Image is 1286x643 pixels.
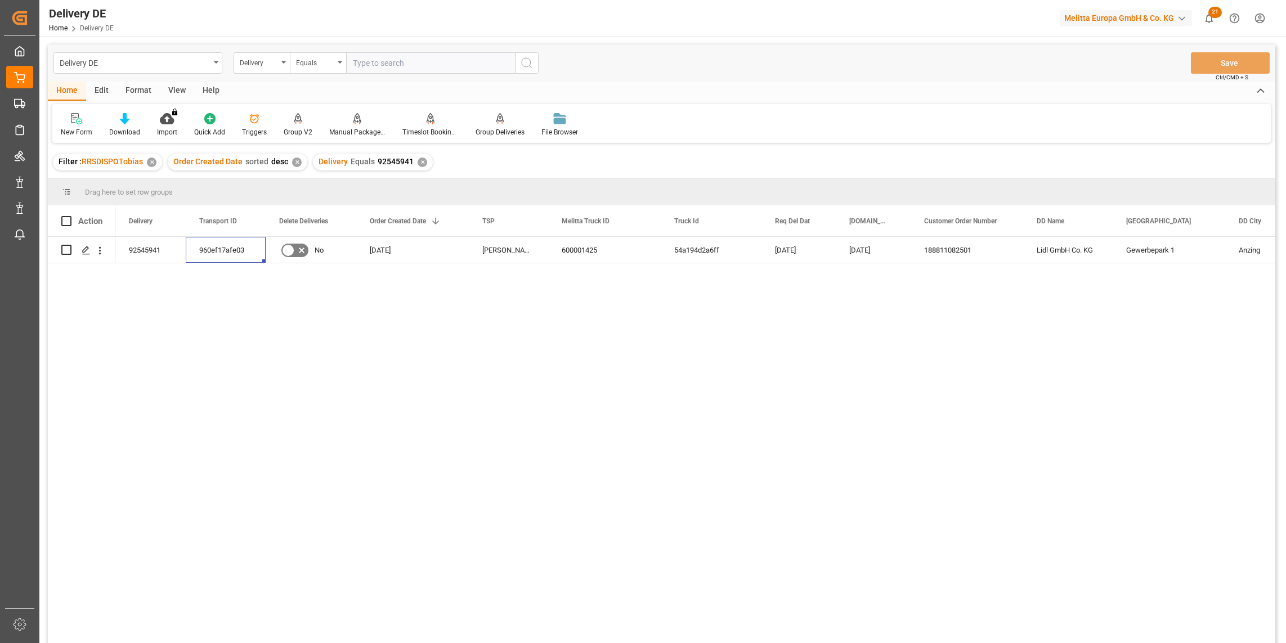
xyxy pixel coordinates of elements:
div: Quick Add [194,127,225,137]
div: Delivery DE [49,5,114,22]
div: Equals [296,55,334,68]
button: Help Center [1222,6,1247,31]
span: No [315,237,324,263]
div: Group Deliveries [476,127,525,137]
span: Transport ID [199,217,237,225]
div: [DATE] [761,237,836,263]
span: DD Name [1037,217,1064,225]
span: Delivery [129,217,153,225]
div: [DATE] [836,237,911,263]
div: ✕ [292,158,302,167]
span: Req Del Dat [775,217,810,225]
span: desc [271,157,288,166]
div: ✕ [147,158,156,167]
div: Edit [86,82,117,101]
span: 92545941 [378,157,414,166]
span: Filter : [59,157,82,166]
button: open menu [234,52,290,74]
span: TSP [482,217,495,225]
span: Truck Id [674,217,699,225]
button: open menu [290,52,346,74]
span: [GEOGRAPHIC_DATA] [1126,217,1191,225]
div: Melitta Europa GmbH & Co. KG [1060,10,1192,26]
span: 21 [1208,7,1222,18]
span: Delete Deliveries [279,217,328,225]
div: 188811082501 [911,237,1023,263]
span: Customer Order Number [924,217,997,225]
div: Action [78,216,102,226]
span: Equals [351,157,375,166]
span: DD City [1239,217,1261,225]
span: Order Created Date [370,217,426,225]
div: Press SPACE to select this row. [48,237,115,263]
button: Save [1191,52,1270,74]
div: View [160,82,194,101]
div: [PERSON_NAME] DE [469,237,548,263]
button: show 21 new notifications [1197,6,1222,31]
div: Gewerbepark 1 [1113,237,1225,263]
span: Delivery [319,157,348,166]
div: Triggers [242,127,267,137]
span: Drag here to set row groups [85,188,173,196]
div: Group V2 [284,127,312,137]
div: New Form [61,127,92,137]
div: [DATE] [356,237,469,263]
a: Home [49,24,68,32]
button: search button [515,52,539,74]
div: File Browser [541,127,578,137]
span: RRSDISPOTobias [82,157,143,166]
div: 960ef17afe03 [186,237,266,263]
div: Delivery [240,55,278,68]
button: Melitta Europa GmbH & Co. KG [1060,7,1197,29]
div: 92545941 [115,237,186,263]
div: Manual Package TypeDetermination [329,127,386,137]
span: Order Created Date [173,157,243,166]
div: Home [48,82,86,101]
div: Timeslot Booking Report [402,127,459,137]
div: 54a194d2a6ff [661,237,761,263]
div: Help [194,82,228,101]
span: Melitta Truck ID [562,217,610,225]
div: 600001425 [548,237,661,263]
div: Download [109,127,140,137]
input: Type to search [346,52,515,74]
button: open menu [53,52,222,74]
div: Delivery DE [60,55,210,69]
span: Ctrl/CMD + S [1216,73,1248,82]
span: sorted [245,157,268,166]
div: ✕ [418,158,427,167]
div: Lidl GmbH Co. KG [1023,237,1113,263]
span: [DOMAIN_NAME] Dat [849,217,887,225]
div: Format [117,82,160,101]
